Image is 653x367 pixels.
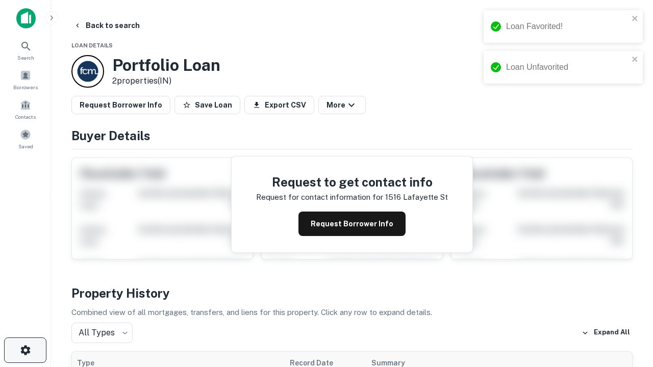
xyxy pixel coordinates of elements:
div: Loan Unfavorited [506,61,629,73]
a: Search [3,36,48,64]
a: Contacts [3,95,48,123]
h4: Buyer Details [71,126,633,145]
a: Borrowers [3,66,48,93]
div: Loan Favorited! [506,20,629,33]
button: Save Loan [174,96,240,114]
button: Request Borrower Info [298,212,406,236]
button: More [318,96,366,114]
a: Saved [3,125,48,152]
p: 2 properties (IN) [112,75,220,87]
h4: Request to get contact info [256,173,448,191]
button: close [632,55,639,65]
button: close [632,14,639,24]
div: All Types [71,323,133,343]
span: Saved [18,142,33,150]
span: Loan Details [71,42,113,48]
p: Combined view of all mortgages, transfers, and liens for this property. Click any row to expand d... [71,306,633,319]
span: Contacts [15,113,36,121]
span: Borrowers [13,83,38,91]
h3: Portfolio Loan [112,56,220,75]
img: capitalize-icon.png [16,8,36,29]
span: Search [17,54,34,62]
p: Request for contact information for [256,191,383,203]
iframe: Chat Widget [602,253,653,302]
h4: Property History [71,284,633,302]
button: Expand All [579,325,633,340]
button: Request Borrower Info [71,96,170,114]
button: Export CSV [244,96,314,114]
button: Back to search [69,16,144,35]
p: 1516 lafayette st [385,191,448,203]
